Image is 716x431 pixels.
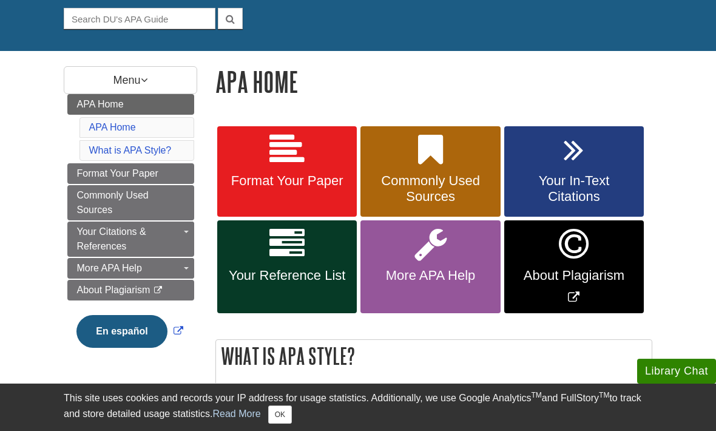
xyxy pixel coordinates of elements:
[64,8,215,29] input: Search DU's APA Guide
[67,258,194,279] a: More APA Help
[67,94,194,115] a: APA Home
[77,168,158,178] span: Format Your Paper
[153,287,163,294] i: This link opens in a new window
[217,126,357,217] a: Format Your Paper
[360,126,500,217] a: Commonly Used Sources
[77,226,146,251] span: Your Citations & References
[67,163,194,184] a: Format Your Paper
[637,359,716,384] button: Library Chat
[89,122,136,132] a: APA Home
[360,220,500,313] a: More APA Help
[370,268,491,283] span: More APA Help
[64,391,652,424] div: This site uses cookies and records your IP address for usage statistics. Additionally, we use Goo...
[76,315,167,348] button: En español
[64,66,197,94] p: Menu
[217,220,357,313] a: Your Reference List
[77,99,124,109] span: APA Home
[67,222,194,257] a: Your Citations & References
[268,406,292,424] button: Close
[67,280,194,300] a: About Plagiarism
[216,340,652,372] h2: What is APA Style?
[370,173,491,205] span: Commonly Used Sources
[89,145,172,155] a: What is APA Style?
[64,94,197,368] div: Guide Page Menu
[531,391,541,399] sup: TM
[67,185,194,220] a: Commonly Used Sources
[226,268,348,283] span: Your Reference List
[504,220,644,313] a: Link opens in new window
[215,66,652,97] h1: APA Home
[513,268,635,283] span: About Plagiarism
[77,263,142,273] span: More APA Help
[73,326,186,336] a: Link opens in new window
[504,126,644,217] a: Your In-Text Citations
[599,391,609,399] sup: TM
[77,285,150,295] span: About Plagiarism
[77,190,149,215] span: Commonly Used Sources
[226,173,348,189] span: Format Your Paper
[212,409,260,419] a: Read More
[513,173,635,205] span: Your In-Text Citations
